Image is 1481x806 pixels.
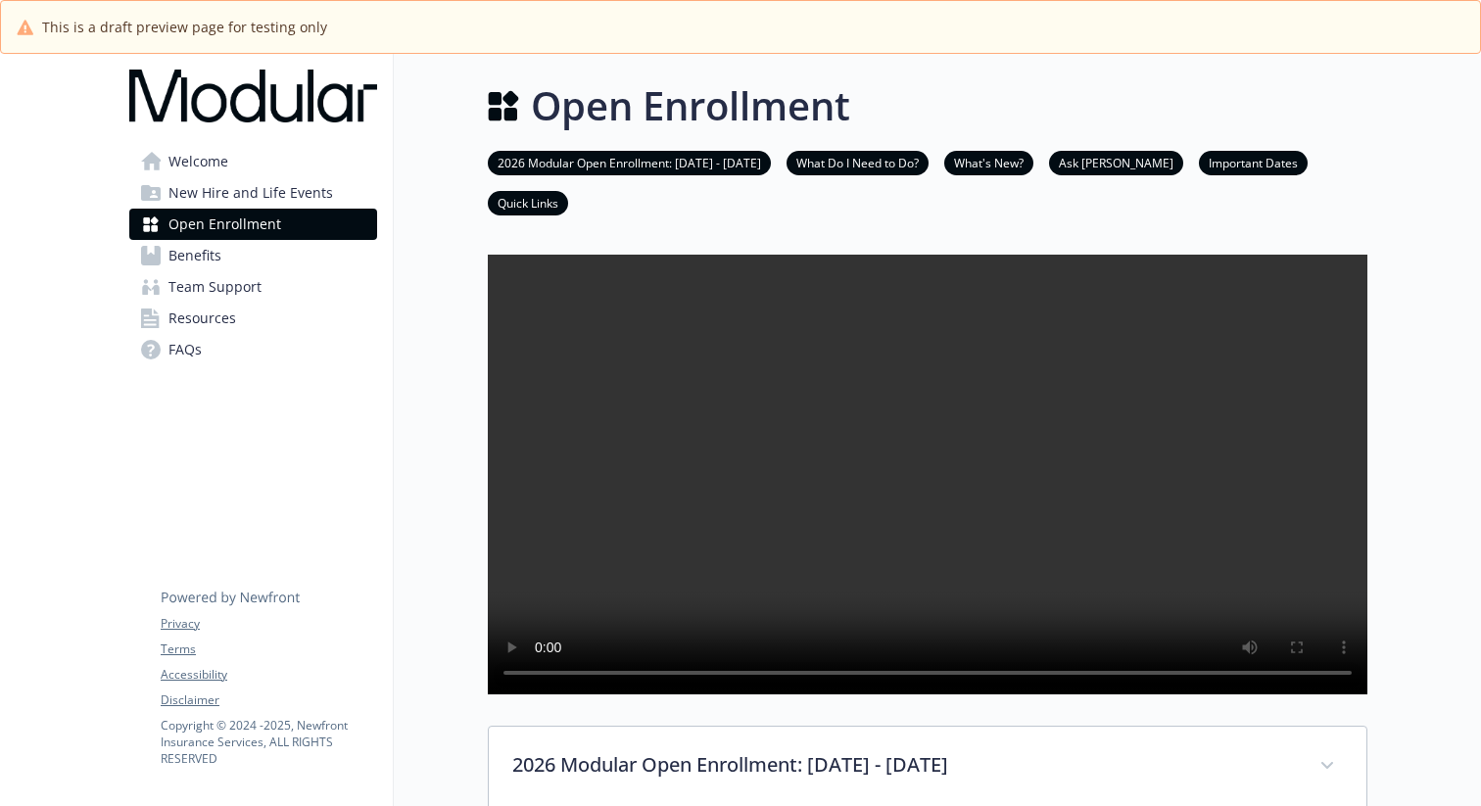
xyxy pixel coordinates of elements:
a: Team Support [129,271,377,303]
h1: Open Enrollment [531,76,850,135]
span: This is a draft preview page for testing only [42,17,327,37]
a: Welcome [129,146,377,177]
a: Accessibility [161,666,376,684]
span: Resources [168,303,236,334]
a: New Hire and Life Events [129,177,377,209]
p: Copyright © 2024 - 2025 , Newfront Insurance Services, ALL RIGHTS RESERVED [161,717,376,767]
a: Terms [161,640,376,658]
span: New Hire and Life Events [168,177,333,209]
a: What Do I Need to Do? [787,153,929,171]
a: Disclaimer [161,691,376,709]
a: Privacy [161,615,376,633]
a: What's New? [944,153,1033,171]
span: Welcome [168,146,228,177]
span: Team Support [168,271,262,303]
span: Benefits [168,240,221,271]
p: 2026 Modular Open Enrollment: [DATE] - [DATE] [512,750,1296,780]
a: Open Enrollment [129,209,377,240]
span: FAQs [168,334,202,365]
a: FAQs [129,334,377,365]
a: Quick Links [488,193,568,212]
a: Important Dates [1199,153,1308,171]
a: Resources [129,303,377,334]
a: Ask [PERSON_NAME] [1049,153,1183,171]
span: Open Enrollment [168,209,281,240]
a: Benefits [129,240,377,271]
a: 2026 Modular Open Enrollment: [DATE] - [DATE] [488,153,771,171]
